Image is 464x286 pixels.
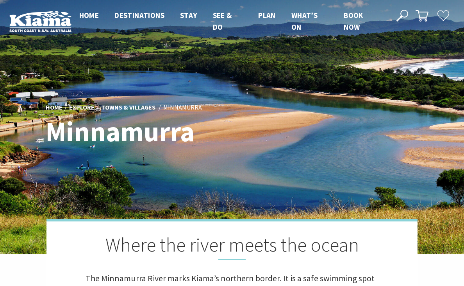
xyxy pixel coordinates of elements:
[86,233,378,260] h2: Where the river meets the ocean
[71,9,388,33] nav: Main Menu
[344,11,363,32] span: Book now
[163,103,202,112] li: Minnamurra
[9,11,71,32] img: Kiama Logo
[46,117,266,147] h1: Minnamurra
[46,103,62,112] a: Home
[79,11,99,20] span: Home
[101,103,155,112] a: Towns & Villages
[114,11,164,20] span: Destinations
[258,11,276,20] span: Plan
[180,11,197,20] span: Stay
[213,11,232,32] span: See & Do
[69,103,95,112] a: Explore
[291,11,318,32] span: What’s On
